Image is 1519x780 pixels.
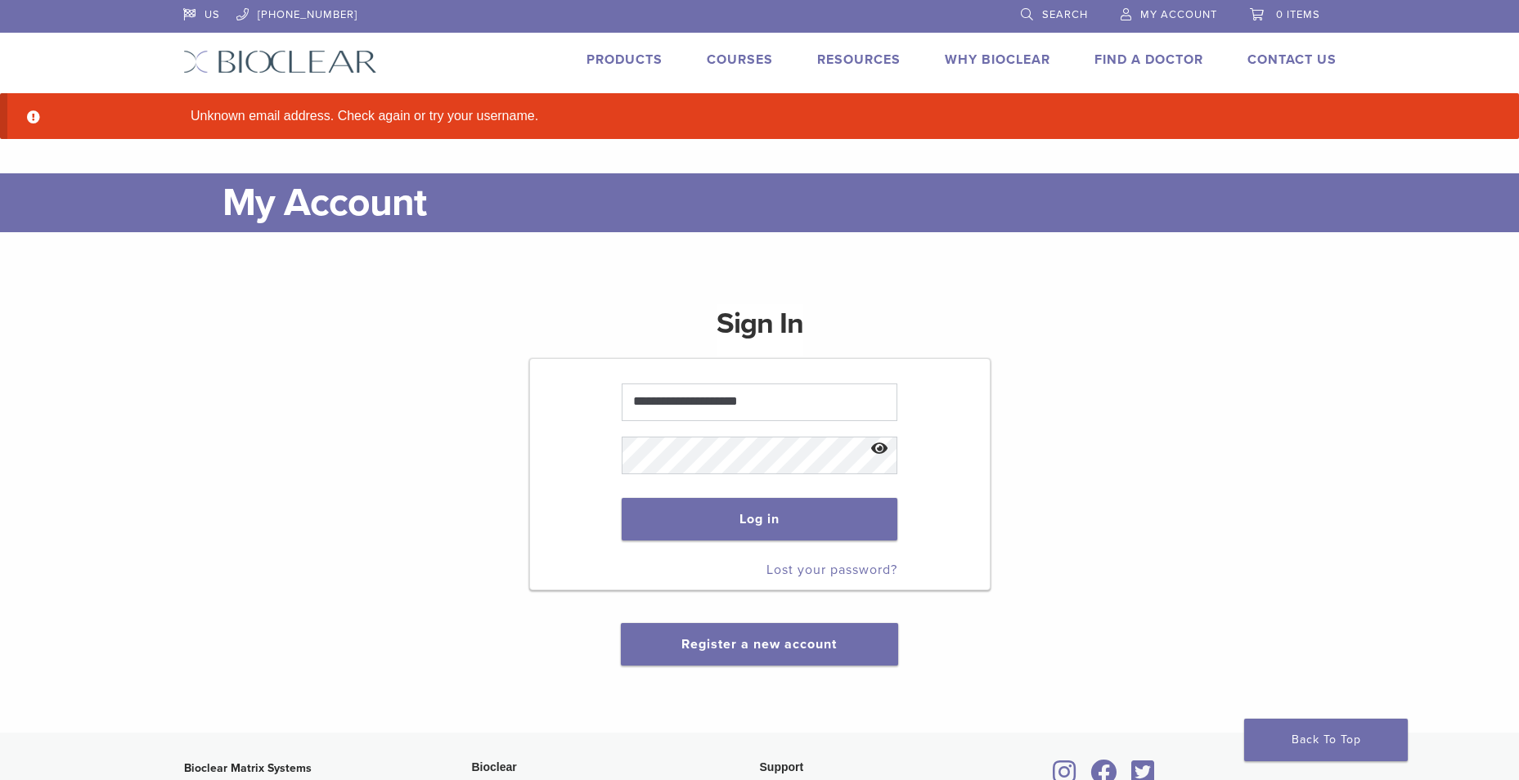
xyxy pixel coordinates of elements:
span: Support [760,760,804,773]
button: Log in [622,498,897,540]
a: Back To Top [1244,719,1408,761]
img: Bioclear [183,50,377,74]
a: Why Bioclear [945,52,1050,68]
a: Find A Doctor [1094,52,1203,68]
button: Show password [862,428,897,470]
a: Courses [707,52,773,68]
a: Products [586,52,663,68]
span: Search [1042,8,1088,21]
li: Unknown email address. Check again or try your username. [184,106,1362,126]
h1: My Account [222,173,1337,232]
a: Register a new account [681,636,837,652]
a: Lost your password? [766,562,897,578]
span: 0 items [1276,8,1320,21]
span: My Account [1140,8,1217,21]
a: Contact Us [1247,52,1337,68]
a: Resources [817,52,901,68]
h1: Sign In [717,304,803,356]
strong: Bioclear Matrix Systems [184,761,312,775]
span: Bioclear [472,760,517,773]
button: Register a new account [621,623,897,666]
